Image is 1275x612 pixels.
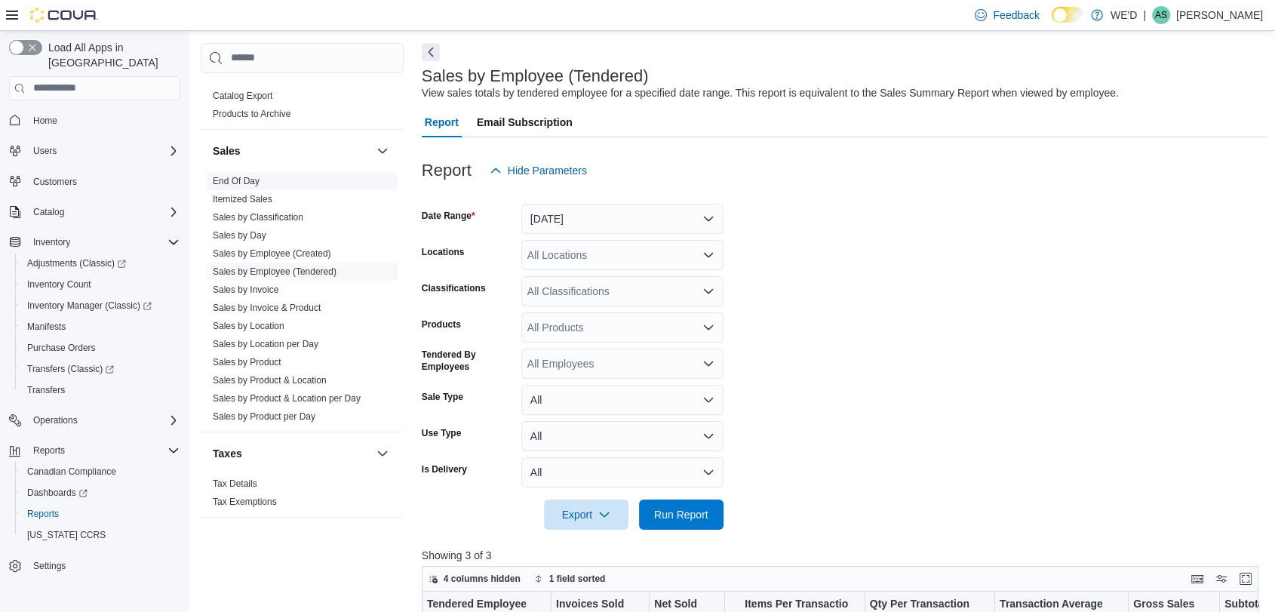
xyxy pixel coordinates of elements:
div: Transaction Average [1000,597,1111,611]
span: Adjustments (Classic) [21,254,180,272]
span: Reports [27,508,59,520]
a: Sales by Invoice & Product [213,303,321,313]
span: Feedback [993,8,1039,23]
button: Open list of options [702,249,714,261]
span: Dashboards [27,487,88,499]
span: Export [553,500,619,530]
label: Date Range [422,210,475,222]
a: Canadian Compliance [21,463,122,481]
span: Settings [33,560,66,572]
a: Tax Details [213,478,257,489]
span: AS [1155,6,1167,24]
div: Items Per Transaction [745,597,848,611]
span: Sales by Day [213,229,266,241]
a: Sales by Day [213,230,266,241]
span: Purchase Orders [21,339,180,357]
a: Itemized Sales [213,194,272,205]
span: Report [425,107,459,137]
span: Catalog Export [213,90,272,102]
button: Reports [15,503,186,524]
label: Is Delivery [422,463,467,475]
a: Transfers (Classic) [15,358,186,380]
button: Purchase Orders [15,337,186,358]
button: Open list of options [702,321,714,334]
div: Gross Sales [1133,597,1203,611]
button: Home [3,109,186,131]
button: Reports [3,440,186,461]
button: Users [27,142,63,160]
span: Sales by Product per Day [213,411,315,423]
div: Invoices Sold [556,597,632,611]
span: Home [33,115,57,127]
a: Catalog Export [213,91,272,101]
span: Sales by Employee (Created) [213,248,331,260]
span: Transfers (Classic) [27,363,114,375]
span: Transfers [21,381,180,399]
a: Transfers (Classic) [21,360,120,378]
span: Sales by Invoice & Product [213,302,321,314]
button: [DATE] [521,204,724,234]
button: Hide Parameters [484,155,593,186]
input: Dark Mode [1052,7,1083,23]
button: Manifests [15,316,186,337]
a: Sales by Location [213,321,284,331]
a: Sales by Product & Location per Day [213,393,361,404]
button: Products [373,57,392,75]
button: Open list of options [702,285,714,297]
span: 4 columns hidden [444,573,521,585]
span: Inventory Count [27,278,91,291]
span: Inventory Manager (Classic) [21,297,180,315]
a: Tax Exemptions [213,497,277,507]
span: Manifests [21,318,180,336]
a: Dashboards [15,482,186,503]
label: Sale Type [422,391,463,403]
p: Showing 3 of 3 [422,548,1267,563]
span: Sales by Product & Location [213,374,327,386]
span: Catalog [33,206,64,218]
span: Itemized Sales [213,193,272,205]
a: Purchase Orders [21,339,102,357]
div: View sales totals by tendered employee for a specified date range. This report is equivalent to t... [422,85,1119,101]
span: Transfers [27,384,65,396]
a: Reports [21,505,65,523]
a: Sales by Classification [213,212,303,223]
a: Sales by Product [213,357,281,368]
span: Washington CCRS [21,526,180,544]
span: Manifests [27,321,66,333]
label: Products [422,318,461,331]
button: Inventory [27,233,76,251]
span: End Of Day [213,175,260,187]
span: Sales by Product & Location per Day [213,392,361,404]
span: Purchase Orders [27,342,96,354]
span: Sales by Invoice [213,284,278,296]
button: Transfers [15,380,186,401]
span: Inventory [33,236,70,248]
span: Inventory Manager (Classic) [27,300,152,312]
a: Products to Archive [213,109,290,119]
button: [US_STATE] CCRS [15,524,186,546]
span: Reports [27,441,180,460]
button: Run Report [639,500,724,530]
span: Users [27,142,180,160]
a: Sales by Employee (Created) [213,248,331,259]
p: | [1143,6,1146,24]
a: Settings [27,557,72,575]
button: Sales [213,143,370,158]
span: Canadian Compliance [27,466,116,478]
a: Customers [27,173,83,191]
button: Operations [3,410,186,431]
button: Inventory Count [15,274,186,295]
span: Adjustments (Classic) [27,257,126,269]
div: Products [201,87,404,129]
span: Catalog [27,203,180,221]
h3: Sales [213,143,241,158]
span: Sales by Classification [213,211,303,223]
h3: Taxes [213,446,242,461]
button: All [521,421,724,451]
button: Enter fullscreen [1237,570,1255,588]
p: [PERSON_NAME] [1176,6,1263,24]
span: Reports [21,505,180,523]
h3: Sales by Employee (Tendered) [422,67,649,85]
a: Transfers [21,381,71,399]
span: Operations [27,411,180,429]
